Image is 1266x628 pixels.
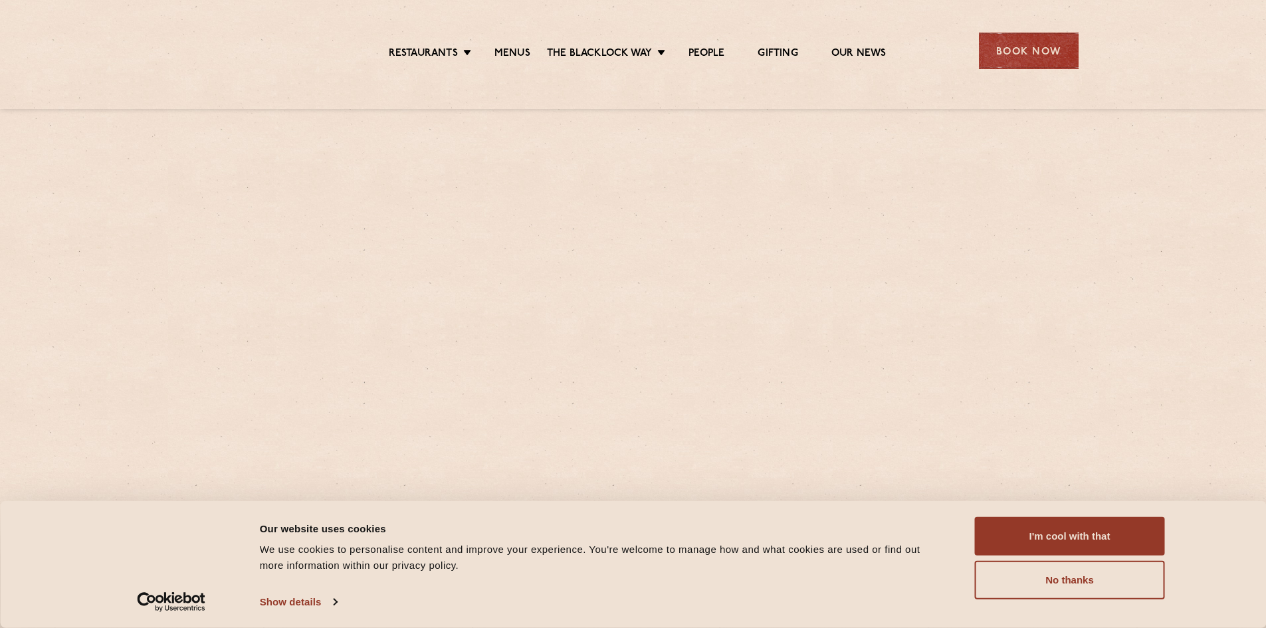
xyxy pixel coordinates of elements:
[260,592,337,612] a: Show details
[975,561,1165,599] button: No thanks
[758,47,797,62] a: Gifting
[188,13,303,89] img: svg%3E
[494,47,530,62] a: Menus
[979,33,1079,69] div: Book Now
[260,542,945,574] div: We use cookies to personalise content and improve your experience. You're welcome to manage how a...
[260,520,945,536] div: Our website uses cookies
[389,47,458,62] a: Restaurants
[113,592,229,612] a: Usercentrics Cookiebot - opens in a new window
[831,47,887,62] a: Our News
[688,47,724,62] a: People
[547,47,652,62] a: The Blacklock Way
[975,517,1165,556] button: I'm cool with that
